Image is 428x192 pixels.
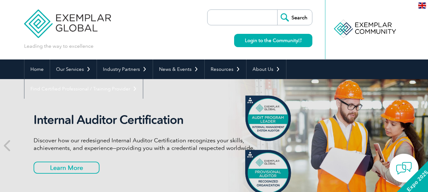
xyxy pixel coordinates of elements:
a: Find Certified Professional / Training Provider [24,79,143,99]
img: contact-chat.png [396,160,412,176]
a: Industry Partners [97,59,153,79]
a: Resources [205,59,246,79]
a: About Us [246,59,286,79]
a: News & Events [153,59,204,79]
input: Search [277,10,312,25]
img: open_square.png [298,39,302,42]
a: Learn More [34,162,99,174]
img: en [418,3,426,9]
h2: Internal Auditor Certification [34,113,271,127]
a: Our Services [50,59,97,79]
a: Login to the Community [234,34,312,47]
p: Leading the way to excellence [24,43,93,50]
p: Discover how our redesigned Internal Auditor Certification recognizes your skills, achievements, ... [34,137,271,152]
a: Home [24,59,50,79]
